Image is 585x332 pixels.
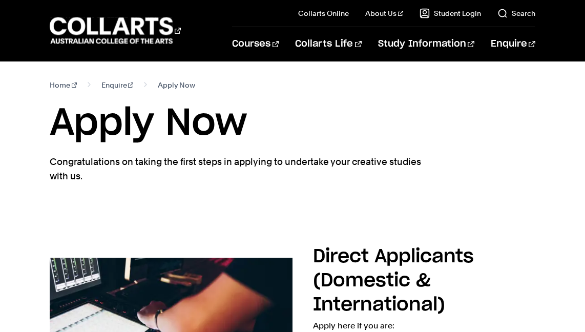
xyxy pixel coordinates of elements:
a: Collarts Online [298,8,349,18]
h1: Apply Now [50,100,535,147]
div: Go to homepage [50,16,181,45]
a: Search [497,8,535,18]
p: Congratulations on taking the first steps in applying to undertake your creative studies with us. [50,155,424,183]
span: Apply Now [158,78,195,92]
a: About Us [365,8,403,18]
a: Enquire [101,78,134,92]
a: Courses [232,27,279,61]
h2: Direct Applicants (Domestic & International) [313,247,474,314]
a: Student Login [420,8,481,18]
a: Collarts Life [295,27,361,61]
a: Enquire [491,27,535,61]
a: Home [50,78,77,92]
a: Study Information [378,27,474,61]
